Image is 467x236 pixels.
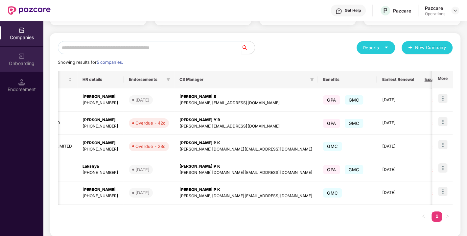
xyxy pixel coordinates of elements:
[179,146,313,153] div: [PERSON_NAME][DOMAIN_NAME][EMAIL_ADDRESS][DOMAIN_NAME]
[241,41,255,54] button: search
[422,214,426,218] span: left
[165,76,172,83] span: filter
[323,119,340,128] span: GPA
[82,193,118,199] div: [PHONE_NUMBER]
[425,5,445,11] div: Pazcare
[442,211,453,222] button: right
[318,71,377,88] th: Benefits
[442,211,453,222] li: Next Page
[377,181,419,205] td: [DATE]
[82,140,118,146] div: [PERSON_NAME]
[179,77,307,82] span: CS Manager
[424,120,442,126] div: 0
[363,44,388,51] div: Reports
[97,60,123,65] span: 5 companies.
[419,71,447,88] th: Issues
[377,135,419,158] td: [DATE]
[323,95,340,105] span: GPA
[424,190,442,196] div: 0
[345,8,361,13] div: Get Help
[408,45,412,51] span: plus
[77,71,124,88] th: HR details
[179,187,313,193] div: [PERSON_NAME] P K
[438,187,447,196] img: icon
[345,165,363,174] span: GMC
[82,146,118,153] div: [PHONE_NUMBER]
[82,163,118,170] div: Lakshya
[82,123,118,130] div: [PHONE_NUMBER]
[445,214,449,218] span: right
[179,100,313,106] div: [PERSON_NAME][EMAIL_ADDRESS][DOMAIN_NAME]
[323,142,342,151] span: GMC
[179,193,313,199] div: [PERSON_NAME][DOMAIN_NAME][EMAIL_ADDRESS][DOMAIN_NAME]
[179,117,313,123] div: [PERSON_NAME] Y R
[377,88,419,112] td: [DATE]
[393,8,411,14] div: Pazcare
[424,143,442,150] div: 0
[135,120,166,126] div: Overdue - 42d
[402,41,453,54] button: plusNew Company
[425,11,445,16] div: Operations
[377,158,419,181] td: [DATE]
[241,45,255,50] span: search
[418,211,429,222] li: Previous Page
[345,95,363,105] span: GMC
[179,123,313,130] div: [PERSON_NAME][EMAIL_ADDRESS][DOMAIN_NAME]
[18,79,25,85] img: svg+xml;base64,PHN2ZyB3aWR0aD0iMTQuNSIgaGVpZ2h0PSIxNC41IiB2aWV3Qm94PSIwIDAgMTYgMTYiIGZpbGw9Im5vbm...
[377,71,419,88] th: Earliest Renewal
[82,170,118,176] div: [PHONE_NUMBER]
[438,140,447,149] img: icon
[82,94,118,100] div: [PERSON_NAME]
[345,119,363,128] span: GMC
[179,163,313,170] div: [PERSON_NAME] P K
[135,143,166,150] div: Overdue - 28d
[415,44,446,51] span: New Company
[309,76,315,83] span: filter
[82,100,118,106] div: [PHONE_NUMBER]
[310,78,314,82] span: filter
[179,170,313,176] div: [PERSON_NAME][DOMAIN_NAME][EMAIL_ADDRESS][DOMAIN_NAME]
[135,166,150,173] div: [DATE]
[129,77,164,82] span: Endorsements
[135,97,150,103] div: [DATE]
[323,188,342,198] span: GMC
[432,211,442,221] a: 1
[438,94,447,103] img: icon
[179,140,313,146] div: [PERSON_NAME] P K
[424,77,437,82] span: Issues
[453,8,458,13] img: svg+xml;base64,PHN2ZyBpZD0iRHJvcGRvd24tMzJ4MzIiIHhtbG5zPSJodHRwOi8vd3d3LnczLm9yZy8yMDAwL3N2ZyIgd2...
[166,78,170,82] span: filter
[8,6,51,15] img: New Pazcare Logo
[424,97,442,103] div: 0
[432,71,453,88] th: More
[135,189,150,196] div: [DATE]
[438,117,447,126] img: icon
[18,27,25,34] img: svg+xml;base64,PHN2ZyBpZD0iQ29tcGFuaWVzIiB4bWxucz0iaHR0cDovL3d3dy53My5vcmcvMjAwMC9zdmciIHdpZHRoPS...
[424,167,442,173] div: 0
[418,211,429,222] button: left
[383,7,387,14] span: P
[58,60,123,65] span: Showing results for
[438,163,447,173] img: icon
[432,211,442,222] li: 1
[18,53,25,59] img: svg+xml;base64,PHN2ZyB3aWR0aD0iMjAiIGhlaWdodD0iMjAiIHZpZXdCb3g9IjAgMCAyMCAyMCIgZmlsbD0ibm9uZSIgeG...
[179,94,313,100] div: [PERSON_NAME] S
[384,45,388,50] span: caret-down
[323,165,340,174] span: GPA
[82,187,118,193] div: [PERSON_NAME]
[377,112,419,135] td: [DATE]
[82,117,118,123] div: [PERSON_NAME]
[336,8,342,14] img: svg+xml;base64,PHN2ZyBpZD0iSGVscC0zMngzMiIgeG1sbnM9Imh0dHA6Ly93d3cudzMub3JnLzIwMDAvc3ZnIiB3aWR0aD...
